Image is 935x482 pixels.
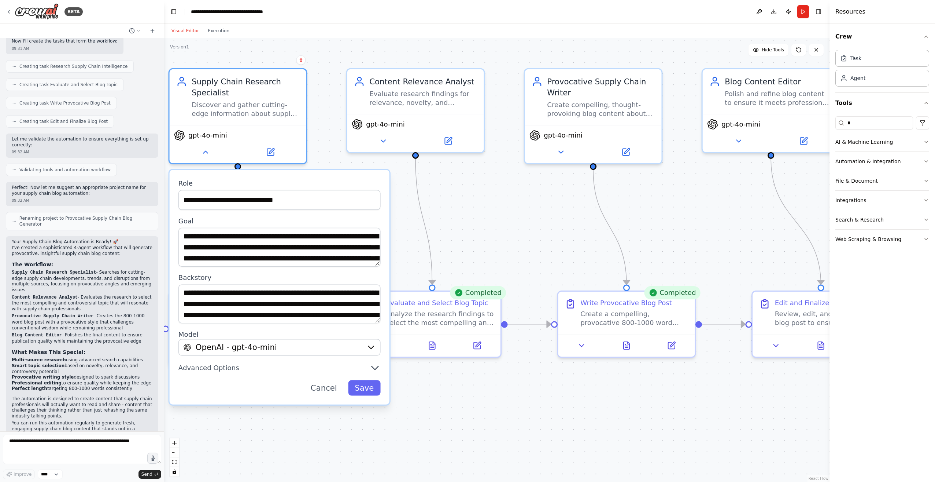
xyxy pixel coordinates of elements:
button: Hide right sidebar [813,7,824,17]
label: Model [178,330,381,339]
li: to ensure quality while keeping the edge [12,380,152,386]
div: Provocative Supply Chain Writer [547,76,655,98]
button: Open in side panel [417,134,479,147]
button: Advanced Options [178,362,381,373]
img: Logo [15,3,59,20]
div: Content Relevance AnalystEvaluate research findings for relevance, novelty, and potential impact ... [346,68,485,153]
span: gpt-4o-mini [544,131,583,140]
p: - Polishes the final content to ensure publication quality while maintaining the provocative edge [12,332,152,344]
button: Open in side panel [239,146,302,159]
strong: The Workflow: [12,262,53,267]
div: Supply Chain Research SpecialistDiscover and gather cutting-edge information about supply chain t... [169,68,307,164]
div: Tools [835,113,929,255]
div: Task [850,55,861,62]
span: gpt-4o-mini [721,120,760,129]
div: Supply Chain Research Specialist [192,76,299,98]
div: CompletedWrite Provocative Blog PostCreate a compelling, provocative 800-1000 word blog post base... [557,291,696,358]
button: Web Scraping & Browsing [835,230,929,249]
g: Edge from b1e85a17-7d3c-439d-bc15-6a0432b78d66 to 9fb6ffcc-b971-4804-8388-35629a0635ce [508,319,551,330]
g: Edge from 6c3e35de-600b-40c2-9fd3-a043d2f6a4a6 to 9fb6ffcc-b971-4804-8388-35629a0635ce [588,170,632,284]
button: View output [409,339,455,352]
button: Save [348,380,380,395]
button: Send [138,470,161,479]
strong: What Makes This Special: [12,349,86,355]
button: zoom out [170,448,179,457]
div: Evaluate and Select Blog Topic [386,298,488,307]
span: Validating tools and automation workflow [19,167,111,173]
div: Evaluate research findings for relevance, novelty, and potential impact on supply chain professio... [369,89,477,107]
p: - Searches for cutting-edge supply chain developments, trends, and disruptions from multiple sour... [12,270,152,293]
button: Start a new chat [147,26,158,35]
code: Supply Chain Research Specialist [12,270,96,275]
div: Create compelling, thought-provoking blog content about supply chain topics that challenges conve... [547,101,655,118]
span: Advanced Options [178,364,239,372]
label: Goal [178,217,381,226]
button: View output [797,339,844,352]
li: designed to spark discussions [12,375,152,380]
div: Discover and gather cutting-edge information about supply chain trends, disruptions, innovations,... [192,101,299,118]
div: 09:31 AM [12,46,118,51]
button: zoom in [170,438,179,448]
div: Review, edit, and polish the blog post to ensure it meets professional publication standards whil... [775,310,883,328]
p: Let me validate the automation to ensure everything is set up correctly: [12,136,152,148]
div: Completed [644,286,701,299]
div: Content Relevance Analyst [369,76,477,87]
button: Automation & Integration [835,152,929,171]
button: fit view [170,457,179,467]
p: Perfect! Now let me suggest an appropriate project name for your supply chain blog automation: [12,185,152,196]
code: Provocative Supply Chain Writer [12,314,93,319]
div: Agent [850,74,865,82]
button: Click to speak your automation idea [147,453,158,464]
g: Edge from 17438b40-f1a2-46ea-92a3-fc0530a1152e to 19088076-758b-435a-a7c9-1d5c3544fbcf [765,159,827,285]
strong: Smart topic selection [12,363,64,368]
span: Creating task Edit and Finalize Blog Post [19,118,108,124]
button: Crew [835,26,929,47]
h4: Resources [835,7,865,16]
button: AI & Machine Learning [835,132,929,151]
button: Open in side panel [594,146,657,159]
button: Search & Research [835,210,929,229]
span: Hide Tools [762,47,784,53]
button: Open in side panel [772,134,835,147]
li: based on novelty, relevance, and controversy potential [12,363,152,375]
button: Hide Tools [749,44,788,56]
div: 09:32 AM [12,149,152,155]
li: targeting 800-1000 words consistently [12,386,152,392]
div: Analyze the research findings to select the most compelling and provocative topic for the blog po... [386,310,494,328]
span: gpt-4o-mini [366,120,405,129]
div: Provocative Supply Chain WriterCreate compelling, thought-provoking blog content about supply cha... [524,68,663,164]
div: 09:32 AM [12,198,152,203]
g: Edge from 6935fe8f-f4bf-4c54-af2f-41e9ab4aacf6 to b1e85a17-7d3c-439d-bc15-6a0432b78d66 [410,159,438,285]
div: React Flow controls [170,438,179,476]
div: Crew [835,47,929,92]
div: Polish and refine blog content to ensure it meets professional standards while maintaining its pr... [725,89,832,107]
button: toggle interactivity [170,467,179,476]
span: Improve [14,471,32,477]
strong: Provocative writing style [12,375,74,380]
div: Version 1 [170,44,189,50]
label: Role [178,179,381,187]
button: Visual Editor [167,26,203,35]
p: You can run this automation regularly to generate fresh, engaging supply chain blog content that ... [12,420,152,438]
span: OpenAI - gpt-4o-mini [196,342,277,353]
button: View output [603,339,650,352]
p: The automation is designed to create content that supply chain professionals will actually want t... [12,396,152,419]
button: Tools [835,93,929,113]
button: Integrations [835,191,929,210]
div: Write Provocative Blog Post [580,298,672,307]
span: Creating task Evaluate and Select Blog Topic [19,82,118,88]
p: - Evaluates the research to select the most compelling and controversial topic that will resonate... [12,295,152,312]
button: OpenAI - gpt-4o-mini [178,339,381,355]
button: Improve [3,470,35,479]
span: Send [141,471,152,477]
nav: breadcrumb [191,8,273,15]
button: Hide left sidebar [169,7,179,17]
code: Blog Content Editor [12,333,62,338]
div: Edit and Finalize Blog Post [775,298,862,307]
strong: Perfect length [12,386,47,391]
span: Renaming project to Provocative Supply Chain Blog Generator [19,215,152,227]
div: CompletedEvaluate and Select Blog TopicAnalyze the research findings to select the most compellin... [363,291,502,358]
g: Edge from 9fb6ffcc-b971-4804-8388-35629a0635ce to 19088076-758b-435a-a7c9-1d5c3544fbcf [702,319,745,330]
strong: Multi-source research [12,357,66,362]
button: Delete node [296,55,306,65]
